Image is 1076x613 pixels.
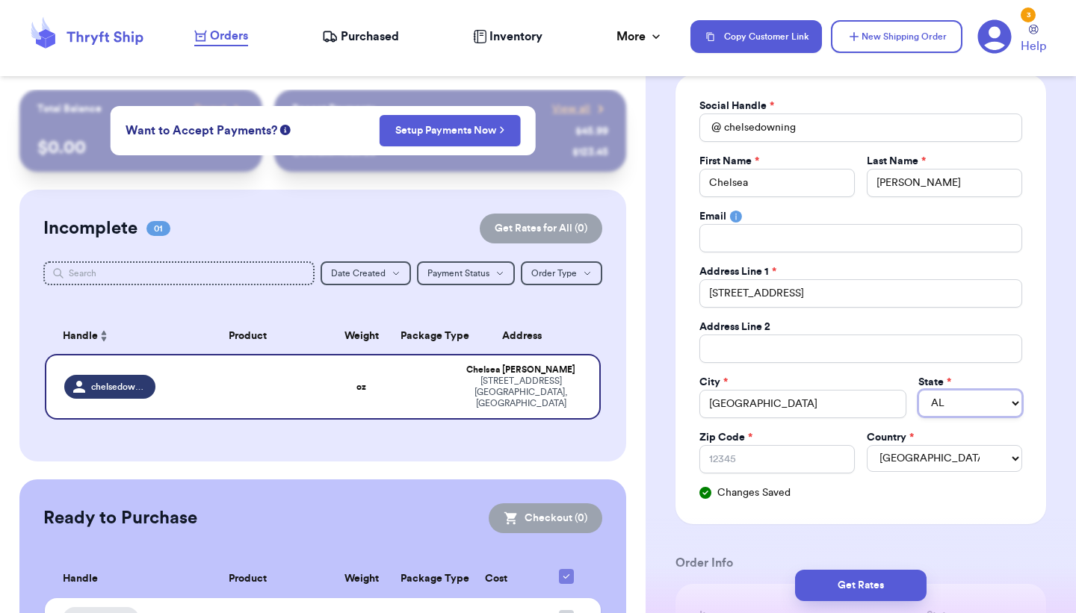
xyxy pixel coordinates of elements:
div: @ [699,113,721,142]
span: Orders [210,27,248,45]
a: Inventory [473,28,542,46]
p: Total Balance [37,102,102,116]
button: Get Rates for All (0) [480,214,602,243]
span: Inventory [489,28,542,46]
label: First Name [699,154,759,169]
th: Weight [332,560,392,598]
p: Recent Payments [292,102,375,116]
span: Handle [63,571,98,587]
button: Checkout (0) [489,503,602,533]
span: Handle [63,329,98,344]
input: 12345 [699,445,855,473]
label: City [699,375,728,390]
span: Payment Status [427,269,489,278]
span: Want to Accept Payments? [126,122,277,140]
h2: Ready to Purchase [43,506,197,530]
p: $ 0.00 [37,136,244,160]
th: Product [164,318,332,354]
label: State [918,375,951,390]
a: Orders [194,27,248,46]
th: Cost [451,560,541,598]
span: chelsedowning [91,381,146,393]
button: Copy Customer Link [690,20,822,53]
th: Package Type [392,318,451,354]
a: View all [552,102,608,116]
button: New Shipping Order [831,20,962,53]
label: Country [867,430,914,445]
button: Sort ascending [98,327,110,345]
th: Weight [332,318,392,354]
label: Social Handle [699,99,774,113]
a: 3 [977,19,1012,54]
h3: Order Info [675,554,1046,572]
div: Chelsea [PERSON_NAME] [460,364,581,376]
th: Product [164,560,332,598]
a: Payout [194,102,244,116]
button: Get Rates [795,570,927,601]
button: Setup Payments Now [380,115,521,146]
a: Help [1021,25,1046,55]
button: Order Type [521,261,602,285]
div: $ 45.99 [575,124,608,139]
div: $ 123.45 [572,145,608,160]
input: Search [43,261,315,285]
h2: Incomplete [43,217,137,240]
button: Date Created [321,261,411,285]
th: Package Type [392,560,451,598]
span: View all [552,102,590,116]
div: More [616,28,664,46]
span: Date Created [331,269,386,278]
span: Changes Saved [717,485,791,500]
span: Payout [194,102,226,116]
strong: oz [356,382,366,391]
label: Last Name [867,154,926,169]
span: Help [1021,37,1046,55]
label: Zip Code [699,430,752,445]
label: Address Line 2 [699,320,770,334]
label: Address Line 1 [699,264,776,279]
div: [STREET_ADDRESS] [GEOGRAPHIC_DATA] , [GEOGRAPHIC_DATA] [460,376,581,409]
div: 3 [1021,7,1036,22]
th: Address [451,318,601,354]
a: Setup Payments Now [395,123,505,138]
span: Order Type [531,269,577,278]
span: 01 [146,221,170,236]
label: Email [699,209,726,224]
button: Payment Status [417,261,515,285]
span: Purchased [341,28,399,46]
a: Purchased [322,28,399,46]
